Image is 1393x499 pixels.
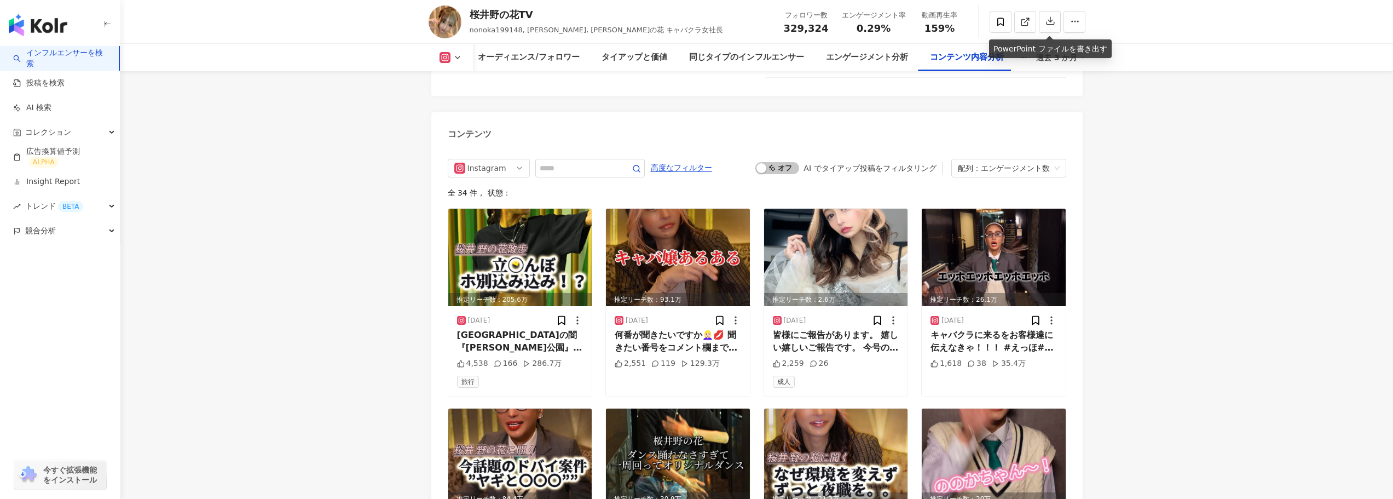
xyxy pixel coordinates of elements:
div: 2,259 [773,358,804,369]
div: 推定リーチ数：26.1万 [922,293,1066,307]
div: タイアップと価値 [602,51,667,64]
img: post-image [448,209,592,306]
span: nonoka199148, [PERSON_NAME], [PERSON_NAME]の花 キャバクラ女社長 [470,26,724,34]
div: post-image推定リーチ数：93.1万 [606,209,750,306]
div: 全 34 件 ， 状態： [448,188,1066,197]
div: post-image推定リーチ数：26.1万 [922,209,1066,306]
div: 同じタイプのインフルエンサー [689,51,804,64]
div: 129.3万 [681,358,720,369]
div: 1,618 [930,358,962,369]
div: コンテンツ内容分析 [930,51,1004,64]
a: Insight Report [13,176,80,187]
div: AI でタイアップ投稿をフィルタリング [804,164,936,173]
button: 高度なフィルター [650,159,713,176]
span: トレンド [25,194,83,219]
span: 競合分析 [25,219,56,243]
div: 286.7万 [523,358,562,369]
div: 配列： [958,159,1050,177]
div: エンゲージメント率 [842,10,906,21]
div: 桜井野の花TV [470,8,724,21]
div: 119 [651,358,675,369]
a: 投稿を検索 [13,78,65,89]
div: 推定リーチ数：93.1万 [606,293,750,307]
img: post-image [606,209,750,306]
span: 0.29% [857,23,891,34]
span: 159% [924,23,955,34]
span: 成人 [773,376,795,388]
div: BETA [58,201,83,212]
div: 推定リーチ数：2.6万 [764,293,908,307]
div: 推定リーチ数：205.6万 [448,293,592,307]
div: コンテンツ [448,128,492,140]
div: オーディエンス/フォロワー [478,51,579,64]
span: 329,324 [784,22,829,34]
img: chrome extension [18,466,38,484]
a: 広告換算値予測ALPHA [13,146,111,168]
span: 旅行 [457,376,479,388]
div: Instagram [467,159,503,177]
img: KOL Avatar [429,5,461,38]
div: 4,538 [457,358,488,369]
img: post-image [922,209,1066,306]
span: 今すぐ拡張機能をインストール [43,465,103,485]
div: キャバクラに来るをお客様達に伝えなきゃ！！！ #えっほ#キャバクラ#[GEOGRAPHIC_DATA]#[GEOGRAPHIC_DATA]あるある [930,329,1057,354]
div: [DATE] [941,316,964,325]
a: searchインフルエンサーを検索 [13,48,110,69]
img: post-image [764,209,908,306]
span: rise [13,203,21,210]
div: post-image推定リーチ数：205.6万 [448,209,592,306]
div: フォロワー数 [784,10,829,21]
div: 35.4万 [992,358,1026,369]
div: PowerPoint ファイルを書き出す [989,39,1112,58]
a: AI 検索 [13,102,51,113]
span: 高度なフィルター [651,159,712,177]
div: post-image推定リーチ数：2.6万 [764,209,908,306]
a: chrome extension今すぐ拡張機能をインストール [14,460,106,490]
div: 26 [810,358,829,369]
div: 皆様にご報告があります。 嬉しい嬉しいご報告です。 今号の姉agehaでピンで表紙を やらせて頂く事になりました♥️ 姉agehaでのピンの表紙は初めてだったので お話しを頂いた時は凄く嬉しかっ... [773,329,899,354]
div: 38 [967,358,986,369]
div: 何番が聞きたいですか👱🏻‍♀️💋 聞きたい番号をコメント欄まで💌 あ、皆様、良いお年をお迎え下さいませ🙇‍♀️🎍 #[GEOGRAPHIC_DATA]#[GEOGRAPHIC_DATA]#キャバ... [615,329,741,354]
span: コレクション [25,120,71,145]
div: エンゲージメント数 [981,159,1050,177]
div: [DATE] [626,316,648,325]
img: logo [9,14,67,36]
div: 2,551 [615,358,646,369]
div: 166 [494,358,518,369]
div: エンゲージメント分析 [826,51,908,64]
div: [DATE] [784,316,806,325]
div: [DATE] [468,316,490,325]
div: 動画再生率 [919,10,961,21]
div: [GEOGRAPHIC_DATA]の闇『[PERSON_NAME]公園』実際見に行ったけど[GEOGRAPHIC_DATA]がクリーン化されていて時代の流れを感じた…。 #[GEOGRAPHIC... [457,329,583,354]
